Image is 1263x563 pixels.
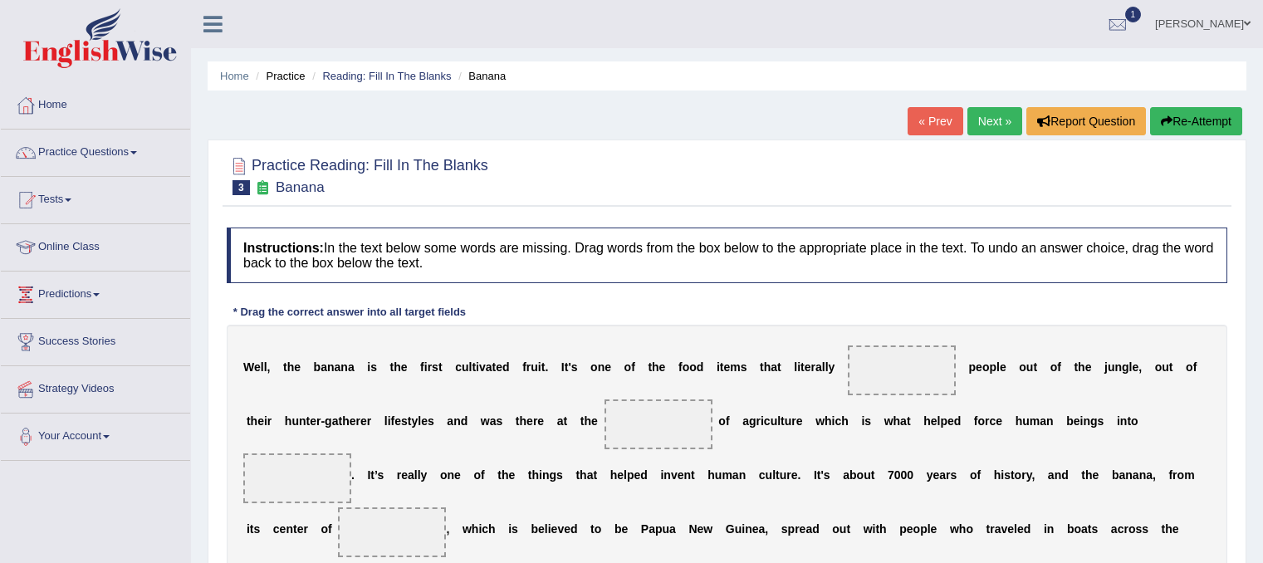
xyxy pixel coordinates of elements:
[421,414,428,428] b: e
[321,360,327,374] b: a
[1000,360,1006,374] b: e
[985,414,989,428] b: r
[1,82,190,124] a: Home
[841,414,849,428] b: h
[723,360,730,374] b: e
[1155,360,1163,374] b: o
[815,360,822,374] b: a
[832,414,835,428] b: i
[502,468,509,482] b: h
[760,360,764,374] b: t
[411,414,418,428] b: y
[1104,360,1108,374] b: j
[761,414,764,428] b: i
[766,468,773,482] b: u
[462,360,469,374] b: u
[335,360,341,374] b: a
[264,414,267,428] b: i
[1138,360,1142,374] b: ,
[798,468,801,482] b: .
[1083,414,1090,428] b: n
[496,360,502,374] b: e
[730,360,740,374] b: m
[414,468,418,482] b: l
[977,468,981,482] b: f
[360,414,367,428] b: e
[797,360,800,374] b: i
[1,130,190,171] a: Practice Questions
[791,468,798,482] b: e
[1066,414,1074,428] b: b
[923,414,931,428] b: h
[864,414,871,428] b: s
[348,360,355,374] b: a
[401,468,408,482] b: e
[1162,360,1169,374] b: u
[571,360,578,374] b: s
[994,468,1001,482] b: h
[940,414,947,428] b: p
[624,360,632,374] b: o
[340,360,348,374] b: n
[310,414,316,428] b: e
[1127,414,1131,428] b: t
[927,468,933,482] b: y
[580,468,587,482] b: h
[1001,468,1004,482] b: i
[805,360,811,374] b: e
[939,468,946,482] b: a
[1074,414,1080,428] b: e
[764,360,771,374] b: h
[1169,360,1173,374] b: t
[497,414,503,428] b: s
[294,360,301,374] b: e
[542,468,550,482] b: n
[996,414,1002,428] b: e
[401,360,408,374] b: e
[780,468,787,482] b: u
[587,468,594,482] b: a
[605,360,611,374] b: e
[316,414,321,428] b: r
[901,468,908,482] b: 0
[631,360,635,374] b: f
[568,360,570,374] b: '
[526,414,533,428] b: e
[849,468,857,482] b: b
[678,360,683,374] b: f
[1040,414,1046,428] b: a
[969,360,977,374] b: p
[531,468,539,482] b: h
[1026,107,1146,135] button: Report Question
[996,360,1000,374] b: l
[252,68,305,84] li: Practice
[1,224,190,266] a: Online Class
[888,468,894,482] b: 7
[420,360,424,374] b: f
[367,468,370,482] b: I
[817,468,821,482] b: t
[497,468,502,482] b: t
[822,360,825,374] b: l
[663,468,671,482] b: n
[314,360,321,374] b: b
[1129,360,1133,374] b: l
[843,468,849,482] b: a
[900,414,907,428] b: a
[428,360,432,374] b: r
[1193,360,1197,374] b: f
[871,468,875,482] b: t
[520,414,527,428] b: h
[1085,360,1092,374] b: e
[771,414,778,428] b: u
[683,360,690,374] b: o
[951,468,957,482] b: s
[468,360,472,374] b: l
[1074,360,1078,374] b: t
[1026,360,1034,374] b: u
[424,360,428,374] b: i
[764,414,771,428] b: c
[391,414,395,428] b: f
[541,360,546,374] b: t
[640,468,648,482] b: d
